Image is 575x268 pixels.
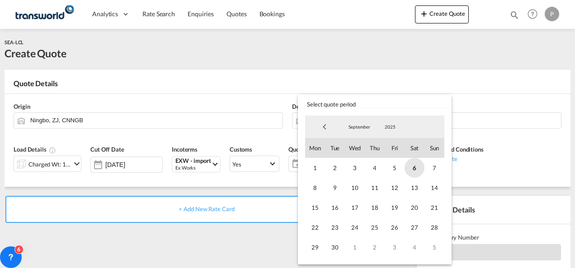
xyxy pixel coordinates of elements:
span: Fri [385,138,405,158]
span: Wed [345,138,365,158]
span: September [345,124,374,130]
md-select: Month: September [344,120,375,134]
span: Mon [305,138,325,158]
span: Sat [405,138,424,158]
span: Sun [424,138,444,158]
span: Thu [365,138,385,158]
span: Select quote period [298,95,452,108]
span: 2025 [376,124,405,130]
md-select: Year: 2025 [375,120,405,134]
span: Previous Month [316,118,334,136]
span: Tue [325,138,345,158]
